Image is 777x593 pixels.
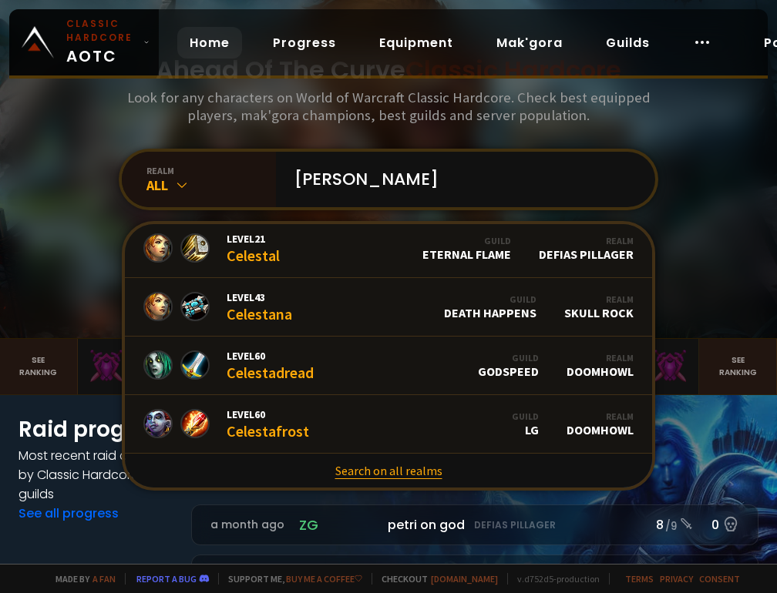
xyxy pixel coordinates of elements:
[564,293,634,305] div: Realm
[539,235,634,246] div: Realm
[227,290,292,323] div: Celestana
[567,410,634,437] div: Doomhowl
[484,27,575,59] a: Mak'gora
[125,219,652,278] a: Level21CelestalGuildEternal FlameRealmDefias Pillager
[285,152,637,207] input: Search a character...
[227,349,314,363] span: Level 60
[567,410,634,422] div: Realm
[625,573,654,585] a: Terms
[125,278,652,337] a: Level43CelestanaGuildDeath HappensRealmSkull Rock
[699,573,740,585] a: Consent
[227,232,280,246] span: Level 21
[227,232,280,265] div: Celestal
[18,446,173,504] h4: Most recent raid cleaned by Classic Hardcore guilds
[512,410,539,422] div: Guild
[227,407,309,421] span: Level 60
[367,27,466,59] a: Equipment
[431,573,498,585] a: [DOMAIN_NAME]
[116,89,661,124] h3: Look for any characters on World of Warcraft Classic Hardcore. Check best equipped players, mak'g...
[146,165,276,176] div: realm
[9,9,159,75] a: Classic HardcoreAOTC
[660,573,693,585] a: Privacy
[405,52,621,87] span: Classic Hardcore
[218,573,362,585] span: Support me,
[66,17,137,68] span: AOTC
[78,339,234,394] a: Mak'Gora#2Rivench100
[227,290,292,304] span: Level 43
[18,504,119,522] a: See all progress
[444,293,536,305] div: Guild
[567,352,634,364] div: Realm
[478,352,539,364] div: Guild
[567,352,634,379] div: Doomhowl
[564,293,634,320] div: Skull Rock
[286,573,362,585] a: Buy me a coffee
[261,27,348,59] a: Progress
[227,349,314,382] div: Celestadread
[136,573,197,585] a: Report a bug
[125,454,652,487] a: Search on all realms
[512,410,539,437] div: LG
[125,395,652,454] a: Level60CelestafrostGuildLGRealmDoomhowl
[422,235,511,246] div: Guild
[18,414,173,446] h1: Raid progress
[372,573,498,585] span: Checkout
[92,573,116,585] a: a fan
[177,27,242,59] a: Home
[227,407,309,441] div: Celestafrost
[46,573,116,585] span: Made by
[146,176,276,194] div: All
[87,348,224,364] div: Mak'Gora
[478,352,539,379] div: godspeed
[699,339,777,394] a: Seeranking
[66,17,137,45] small: Classic Hardcore
[125,337,652,395] a: Level60CelestadreadGuildgodspeedRealmDoomhowl
[444,293,536,320] div: Death Happens
[539,235,634,262] div: Defias Pillager
[594,27,662,59] a: Guilds
[422,235,511,262] div: Eternal Flame
[507,573,600,585] span: v. d752d5 - production
[191,504,758,545] a: a month agozgpetri on godDefias Pillager8 /90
